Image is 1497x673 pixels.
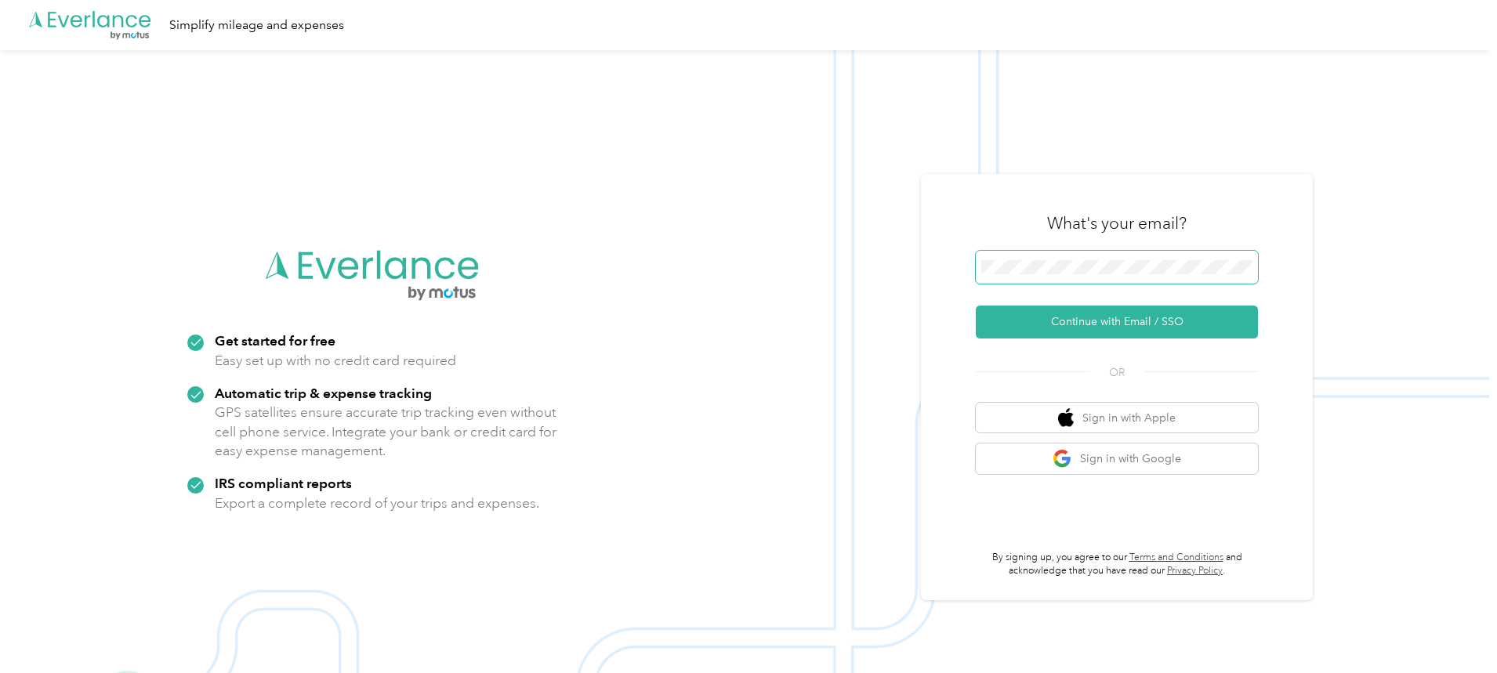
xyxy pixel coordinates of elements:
[215,494,539,513] p: Export a complete record of your trips and expenses.
[215,351,456,371] p: Easy set up with no credit card required
[215,332,335,349] strong: Get started for free
[1167,565,1223,577] a: Privacy Policy
[1089,364,1144,381] span: OR
[215,475,352,491] strong: IRS compliant reports
[1058,408,1074,428] img: apple logo
[976,551,1258,578] p: By signing up, you agree to our and acknowledge that you have read our .
[976,306,1258,338] button: Continue with Email / SSO
[169,16,344,35] div: Simplify mileage and expenses
[215,385,432,401] strong: Automatic trip & expense tracking
[976,443,1258,474] button: google logoSign in with Google
[1129,552,1223,563] a: Terms and Conditions
[1047,212,1187,234] h3: What's your email?
[1053,449,1072,469] img: google logo
[215,403,557,461] p: GPS satellites ensure accurate trip tracking even without cell phone service. Integrate your bank...
[976,403,1258,433] button: apple logoSign in with Apple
